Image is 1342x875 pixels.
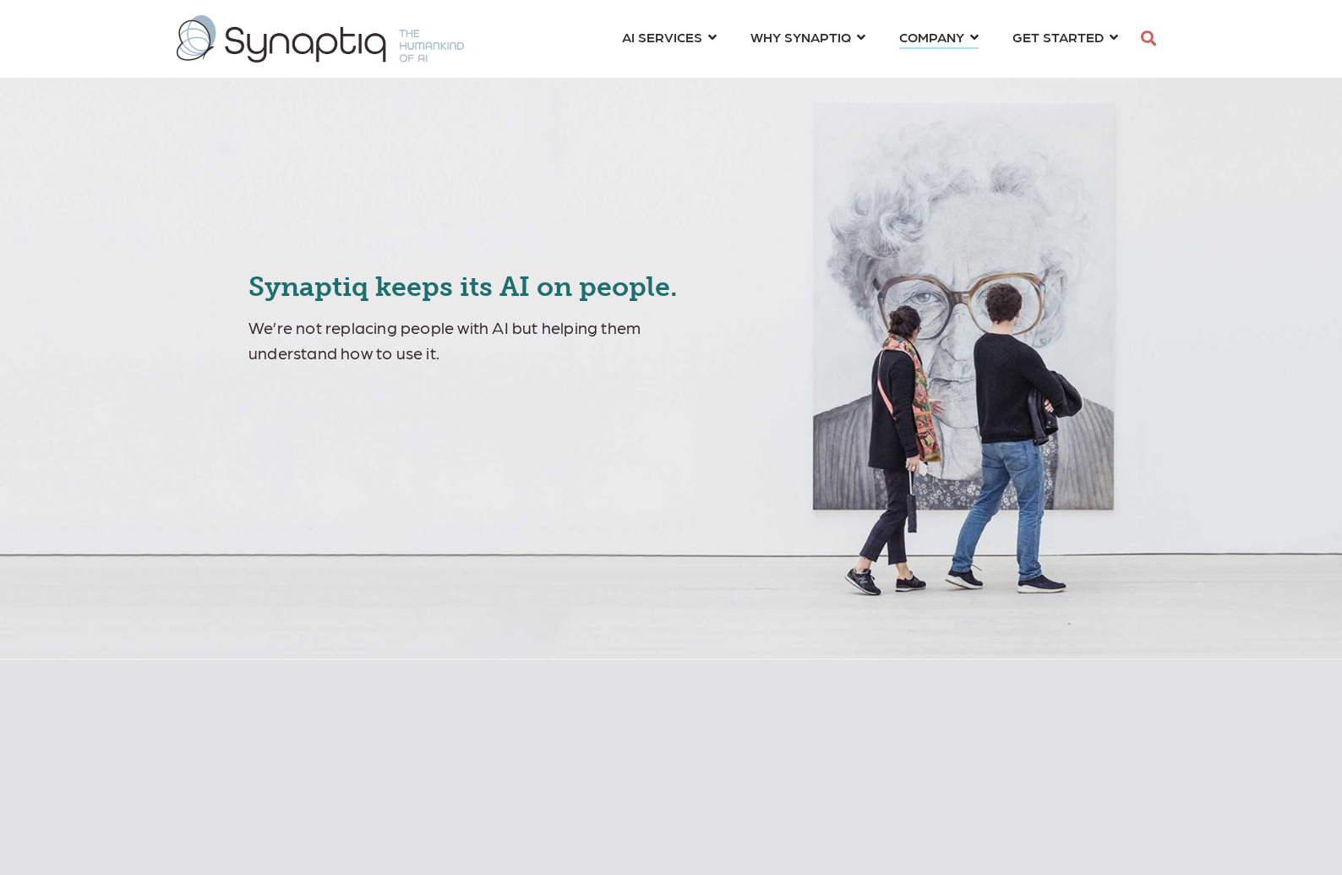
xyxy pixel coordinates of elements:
[605,8,1135,69] nav: menu
[177,15,464,63] img: synaptiq logo-1
[750,25,851,48] span: WHY SYNAPTIQ
[899,25,964,48] span: COMPANY
[1012,21,1118,52] a: GET STARTED
[1012,25,1104,48] span: GET STARTED
[622,21,717,52] a: AI SERVICES
[248,271,678,303] span: Synaptiq keeps its AI on people.
[750,21,865,52] a: WHY SYNAPTIQ
[899,21,979,52] a: COMPANY
[622,25,702,48] span: AI SERVICES
[248,314,733,365] p: We’re not replacing people with AI but helping them understand how to use it.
